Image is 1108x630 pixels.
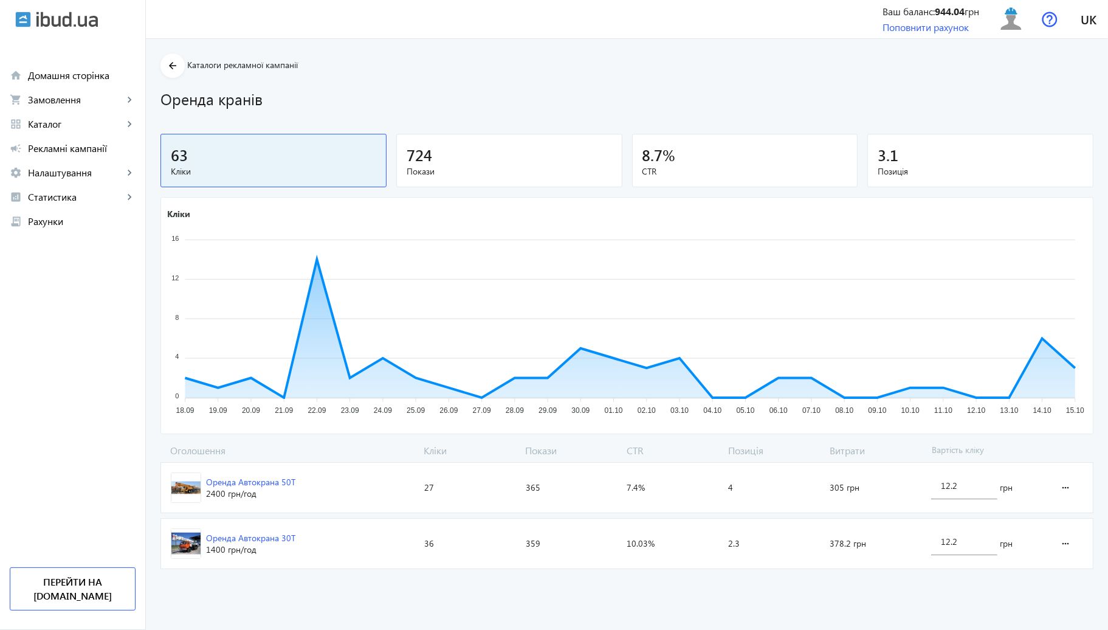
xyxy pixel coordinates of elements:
span: Кліки [419,444,520,457]
h1: Оренда кранів [160,88,1093,109]
span: Витрати [825,444,927,457]
span: 724 [407,145,432,165]
span: Каталог [28,118,123,130]
tspan: 23.09 [341,406,359,415]
tspan: 08.10 [835,406,853,415]
mat-icon: arrow_back [165,58,181,74]
tspan: 24.09 [374,406,392,415]
tspan: 29.09 [539,406,557,415]
span: Замовлення [28,94,123,106]
span: 36 [424,538,434,550]
mat-icon: more_horiz [1058,473,1073,502]
tspan: 09.10 [869,406,887,415]
tspan: 16 [171,235,179,242]
span: 378.2 грн [830,538,866,550]
mat-icon: home [10,69,22,81]
span: 359 [526,538,540,550]
tspan: 05.10 [737,406,755,415]
span: Каталоги рекламної кампанії [187,59,298,71]
span: 10.03% [627,538,655,550]
span: грн [1000,538,1013,550]
mat-icon: settings [10,167,22,179]
span: Покази [407,165,612,178]
img: ibud.svg [15,12,31,27]
span: uk [1081,12,1096,27]
tspan: 4 [175,353,179,361]
tspan: 11.10 [934,406,952,415]
span: 3.1 [878,145,898,165]
span: 7.4% [627,482,645,494]
b: 944.04 [935,5,965,18]
mat-icon: more_horiz [1058,529,1073,558]
tspan: 15.10 [1066,406,1084,415]
tspan: 07.10 [802,406,821,415]
mat-icon: keyboard_arrow_right [123,118,136,130]
tspan: 04.10 [703,406,721,415]
span: 8.7 [642,145,663,165]
tspan: 18.09 [176,406,194,415]
span: CTR [642,165,848,178]
div: Оренда Автокрана 30Т [206,532,295,544]
span: Позиція [878,165,1083,178]
mat-icon: keyboard_arrow_right [123,94,136,106]
span: Рекламні кампанії [28,142,136,154]
span: 27 [424,482,434,494]
span: CTR [622,444,723,457]
span: 4 [728,482,733,494]
span: Вартість кліку [927,444,1047,457]
a: Поповнити рахунок [883,21,969,33]
span: Статистика [28,191,123,203]
span: 63 [171,145,188,165]
tspan: 28.09 [506,406,524,415]
span: 365 [526,482,540,494]
span: Оголошення [160,444,419,457]
a: Перейти на [DOMAIN_NAME] [10,567,136,611]
tspan: 19.09 [209,406,227,415]
div: 1400 грн /год [206,544,295,556]
tspan: 01.10 [605,406,623,415]
tspan: 8 [175,314,179,321]
tspan: 20.09 [242,406,260,415]
mat-icon: analytics [10,191,22,203]
text: Кліки [167,209,190,220]
img: 219506784ce38eda276326679879052-66f39251f5.jpg [171,473,201,502]
span: % [663,145,676,165]
tspan: 12 [171,274,179,282]
mat-icon: receipt_long [10,215,22,227]
span: Покази [520,444,622,457]
img: 2292067c067a5a93109904022036030-0f6eb16f1e.jpg [171,529,201,558]
tspan: 26.09 [439,406,458,415]
mat-icon: keyboard_arrow_right [123,191,136,203]
span: 2.3 [728,538,740,550]
span: 305 грн [830,482,859,494]
span: Домашня сторінка [28,69,136,81]
tspan: 25.09 [407,406,425,415]
mat-icon: keyboard_arrow_right [123,167,136,179]
div: Оренда Автокрана 50Т [206,476,295,488]
span: Позиція [724,444,825,457]
span: Кліки [171,165,376,178]
tspan: 12.10 [967,406,985,415]
img: ibud_text.svg [36,12,98,27]
mat-icon: shopping_cart [10,94,22,106]
tspan: 14.10 [1033,406,1051,415]
tspan: 03.10 [670,406,689,415]
mat-icon: campaign [10,142,22,154]
tspan: 02.10 [638,406,656,415]
tspan: 10.10 [901,406,920,415]
img: help.svg [1042,12,1058,27]
img: user.svg [997,5,1025,33]
div: Ваш баланс: грн [883,5,979,18]
tspan: 22.09 [308,406,326,415]
span: грн [1000,482,1013,494]
tspan: 27.09 [473,406,491,415]
tspan: 21.09 [275,406,293,415]
span: Налаштування [28,167,123,179]
tspan: 06.10 [769,406,788,415]
tspan: 0 [175,393,179,400]
mat-icon: grid_view [10,118,22,130]
span: Рахунки [28,215,136,227]
tspan: 13.10 [1000,406,1018,415]
div: 2400 грн /год [206,488,295,500]
tspan: 30.09 [571,406,590,415]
